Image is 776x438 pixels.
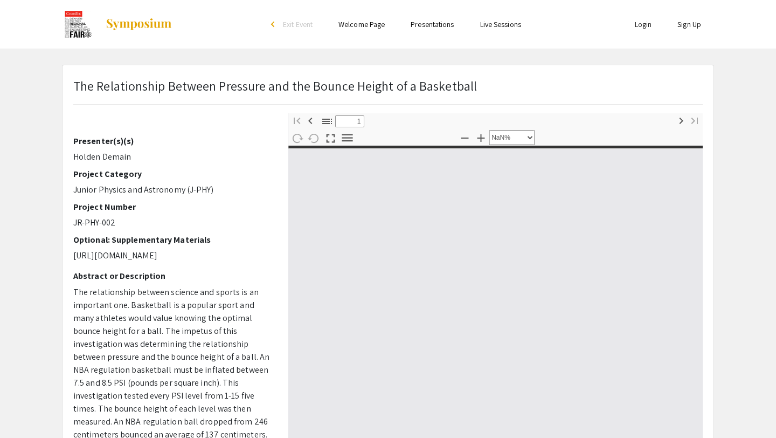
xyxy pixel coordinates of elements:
[338,19,385,29] a: Welcome Page
[73,150,272,163] p: Holden Demain
[73,202,272,212] h2: Project Number
[321,129,339,145] button: Switch to Presentation Mode
[62,11,172,38] a: CoorsTek Denver Metro Regional Science and Engineering Fair
[271,21,278,28] div: arrow_back_ios
[672,112,690,128] button: Next Page
[73,76,477,95] p: The Relationship Between Pressure and the Bounce Height of a Basketball
[288,112,306,128] button: First page
[685,112,704,128] button: Last page
[62,11,94,38] img: CoorsTek Denver Metro Regional Science and Engineering Fair
[635,19,652,29] a: Login
[73,249,272,262] p: [URL][DOMAIN_NAME]
[677,19,701,29] a: Sign Up
[455,129,474,145] button: Zoom Out
[288,130,306,146] button: Rotate Clockwise
[304,130,323,146] button: Rotate Counterclockwise
[411,19,454,29] a: Presentations
[489,130,535,145] select: Zoom
[338,130,356,146] button: Tools
[73,235,272,245] h2: Optional: Supplementary Materials
[301,112,320,128] button: Previous Page
[480,19,521,29] a: Live Sessions
[73,136,272,146] h2: Presenter(s)(s)
[73,216,272,229] p: JR-PHY-002
[283,19,313,29] span: Exit Event
[318,113,336,129] button: Toggle Sidebar
[73,183,272,196] p: Junior Physics and Astronomy (J-PHY)
[73,271,272,281] h2: Abstract or Description
[73,169,272,179] h2: Project Category
[335,115,364,127] input: Page
[472,129,490,145] button: Zoom In
[105,18,172,31] img: Symposium by ForagerOne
